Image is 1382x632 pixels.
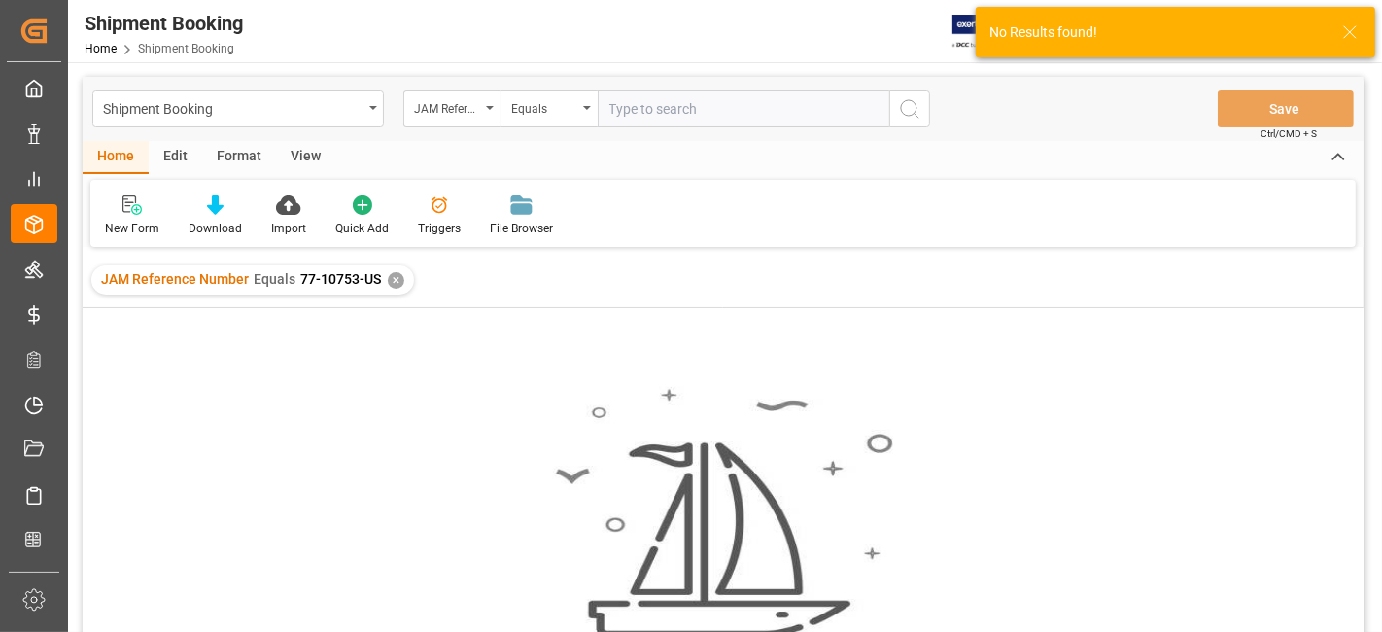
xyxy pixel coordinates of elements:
[189,220,242,237] div: Download
[501,90,598,127] button: open menu
[418,220,461,237] div: Triggers
[271,220,306,237] div: Import
[149,141,202,174] div: Edit
[103,95,363,120] div: Shipment Booking
[889,90,930,127] button: search button
[989,22,1324,43] div: No Results found!
[952,15,1019,49] img: Exertis%20JAM%20-%20Email%20Logo.jpg_1722504956.jpg
[276,141,335,174] div: View
[101,271,249,287] span: JAM Reference Number
[254,271,295,287] span: Equals
[1261,126,1317,141] span: Ctrl/CMD + S
[598,90,889,127] input: Type to search
[335,220,389,237] div: Quick Add
[414,95,480,118] div: JAM Reference Number
[1218,90,1354,127] button: Save
[105,220,159,237] div: New Form
[490,220,553,237] div: File Browser
[92,90,384,127] button: open menu
[300,271,381,287] span: 77-10753-US
[202,141,276,174] div: Format
[85,9,243,38] div: Shipment Booking
[83,141,149,174] div: Home
[511,95,577,118] div: Equals
[388,272,404,289] div: ✕
[403,90,501,127] button: open menu
[85,42,117,55] a: Home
